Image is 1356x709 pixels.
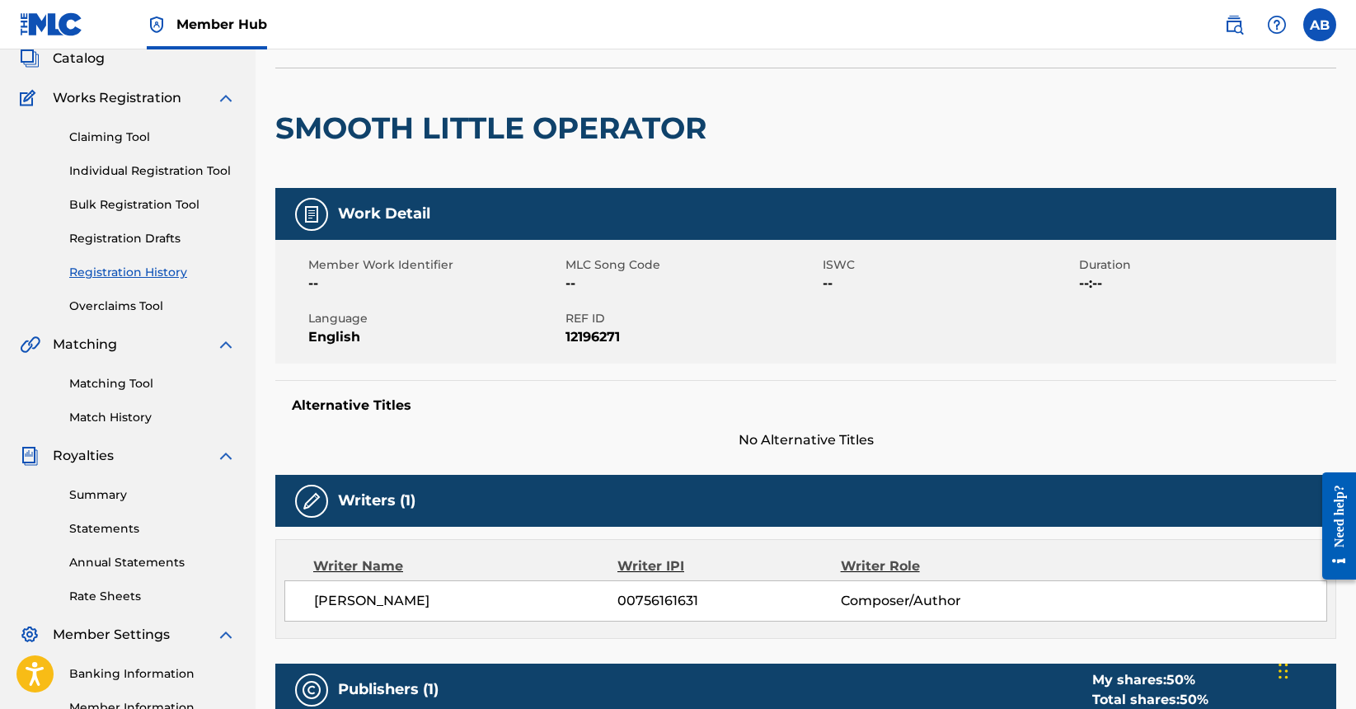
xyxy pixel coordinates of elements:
[69,230,236,247] a: Registration Drafts
[1224,15,1244,35] img: search
[338,204,430,223] h5: Work Detail
[1279,646,1288,696] div: Drag
[69,162,236,180] a: Individual Registration Tool
[216,446,236,466] img: expand
[1092,670,1208,690] div: My shares:
[1180,692,1208,707] span: 50 %
[20,335,40,354] img: Matching
[275,110,715,147] h2: SMOOTH LITTLE OPERATOR
[69,554,236,571] a: Annual Statements
[1310,458,1356,594] iframe: Resource Center
[314,591,617,611] span: [PERSON_NAME]
[69,588,236,605] a: Rate Sheets
[823,274,1076,293] span: --
[69,298,236,315] a: Overclaims Tool
[69,409,236,426] a: Match History
[1218,8,1250,41] a: Public Search
[69,520,236,538] a: Statements
[1303,8,1336,41] div: User Menu
[53,446,114,466] span: Royalties
[302,491,321,511] img: Writers
[617,556,841,576] div: Writer IPI
[841,591,1044,611] span: Composer/Author
[338,680,439,699] h5: Publishers (1)
[617,591,840,611] span: 00756161631
[1079,256,1332,274] span: Duration
[20,12,83,36] img: MLC Logo
[313,556,617,576] div: Writer Name
[841,556,1044,576] div: Writer Role
[20,49,105,68] a: CatalogCatalog
[216,625,236,645] img: expand
[69,486,236,504] a: Summary
[69,196,236,214] a: Bulk Registration Tool
[53,88,181,108] span: Works Registration
[20,625,40,645] img: Member Settings
[53,625,170,645] span: Member Settings
[565,256,819,274] span: MLC Song Code
[53,335,117,354] span: Matching
[565,310,819,327] span: REF ID
[20,446,40,466] img: Royalties
[275,430,1336,450] span: No Alternative Titles
[69,375,236,392] a: Matching Tool
[302,204,321,224] img: Work Detail
[1267,15,1287,35] img: help
[69,264,236,281] a: Registration History
[1166,672,1195,688] span: 50 %
[216,88,236,108] img: expand
[69,665,236,683] a: Banking Information
[20,88,41,108] img: Works Registration
[302,680,321,700] img: Publishers
[308,274,561,293] span: --
[20,49,40,68] img: Catalog
[53,49,105,68] span: Catalog
[292,397,1320,414] h5: Alternative Titles
[1079,274,1332,293] span: --:--
[308,256,561,274] span: Member Work Identifier
[565,327,819,347] span: 12196271
[565,274,819,293] span: --
[823,256,1076,274] span: ISWC
[216,335,236,354] img: expand
[338,491,415,510] h5: Writers (1)
[1274,630,1356,709] iframe: Chat Widget
[308,310,561,327] span: Language
[1260,8,1293,41] div: Help
[69,129,236,146] a: Claiming Tool
[308,327,561,347] span: English
[176,15,267,34] span: Member Hub
[147,15,167,35] img: Top Rightsholder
